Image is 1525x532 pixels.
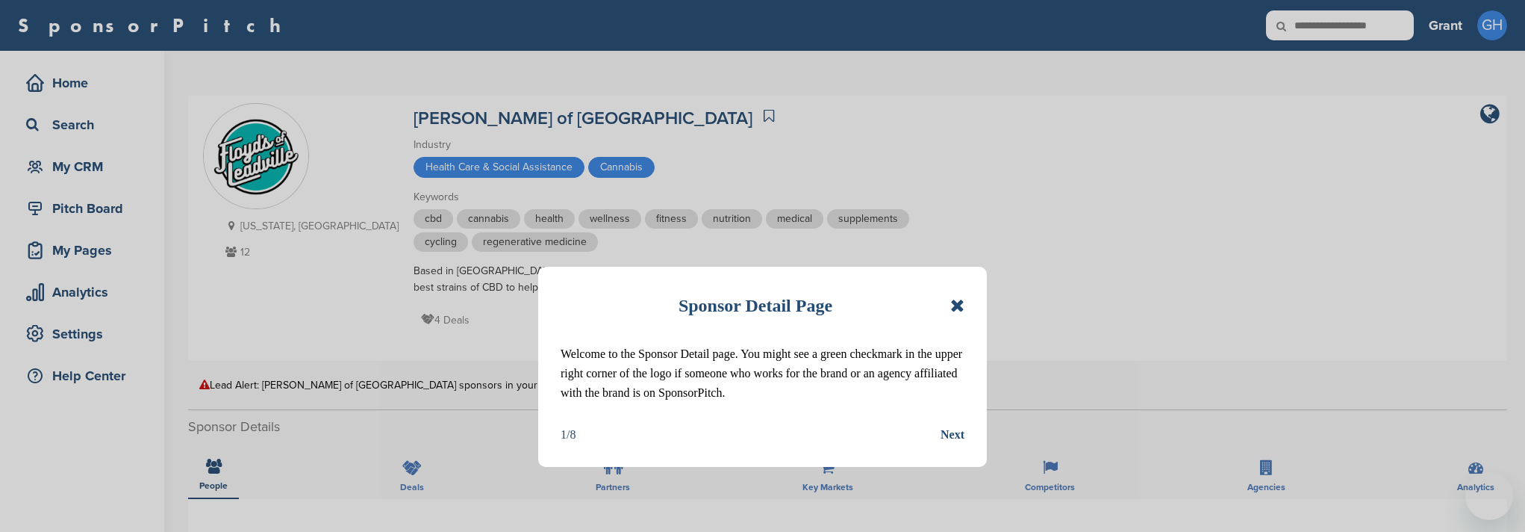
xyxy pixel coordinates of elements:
h1: Sponsor Detail Page [679,289,832,322]
iframe: Button to launch messaging window [1465,472,1513,520]
button: Next [941,425,964,445]
p: Welcome to the Sponsor Detail page. You might see a green checkmark in the upper right corner of ... [561,344,964,403]
div: 1/8 [561,425,576,445]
